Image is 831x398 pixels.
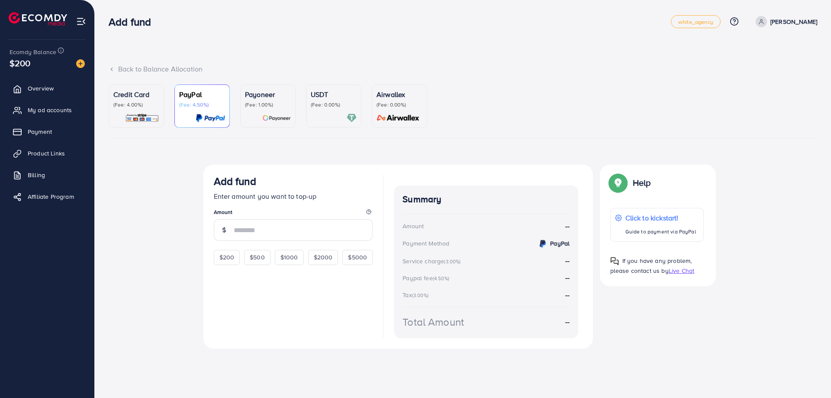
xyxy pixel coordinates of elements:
[214,208,373,219] legend: Amount
[28,171,45,179] span: Billing
[28,192,74,201] span: Affiliate Program
[311,101,357,108] p: (Fee: 0.00%)
[28,106,72,114] span: My ad accounts
[245,89,291,100] p: Payoneer
[565,221,570,231] strong: --
[403,239,449,248] div: Payment Method
[6,101,88,119] a: My ad accounts
[214,191,373,201] p: Enter amount you want to top-up
[214,175,256,188] h3: Add fund
[10,57,31,69] span: $200
[752,16,817,27] a: [PERSON_NAME]
[671,15,721,28] a: white_agency
[565,273,570,282] strong: --
[219,253,235,262] span: $200
[125,113,159,123] img: card
[6,166,88,184] a: Billing
[565,290,570,300] strong: --
[377,89,422,100] p: Airwallex
[262,113,291,123] img: card
[314,253,333,262] span: $2000
[403,314,464,330] div: Total Amount
[179,101,225,108] p: (Fee: 4.50%)
[9,12,67,26] img: logo
[311,89,357,100] p: USDT
[678,19,713,25] span: white_agency
[10,48,56,56] span: Ecomdy Balance
[565,317,570,327] strong: --
[377,101,422,108] p: (Fee: 0.00%)
[403,194,570,205] h4: Summary
[76,16,86,26] img: menu
[625,213,696,223] p: Click to kickstart!
[565,256,570,265] strong: --
[433,275,449,282] small: (4.50%)
[280,253,298,262] span: $1000
[770,16,817,27] p: [PERSON_NAME]
[610,257,619,265] img: Popup guide
[6,123,88,140] a: Payment
[109,16,158,28] h3: Add fund
[196,113,225,123] img: card
[245,101,291,108] p: (Fee: 1.00%)
[28,84,54,93] span: Overview
[250,253,265,262] span: $500
[28,127,52,136] span: Payment
[113,101,159,108] p: (Fee: 4.00%)
[412,292,428,299] small: (3.00%)
[633,178,651,188] p: Help
[347,113,357,123] img: card
[6,145,88,162] a: Product Links
[444,258,461,265] small: (3.00%)
[550,239,570,248] strong: PayPal
[109,64,817,74] div: Back to Balance Allocation
[179,89,225,100] p: PayPal
[403,291,431,299] div: Tax
[403,274,452,282] div: Paypal fee
[610,256,692,275] span: If you have any problem, please contact us by
[6,188,88,205] a: Affiliate Program
[348,253,367,262] span: $5000
[6,80,88,97] a: Overview
[669,266,694,275] span: Live Chat
[113,89,159,100] p: Credit Card
[374,113,422,123] img: card
[76,59,85,68] img: image
[538,239,548,249] img: credit
[625,227,696,237] p: Guide to payment via PayPal
[403,222,424,230] div: Amount
[28,149,65,158] span: Product Links
[610,175,626,191] img: Popup guide
[403,257,463,265] div: Service charge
